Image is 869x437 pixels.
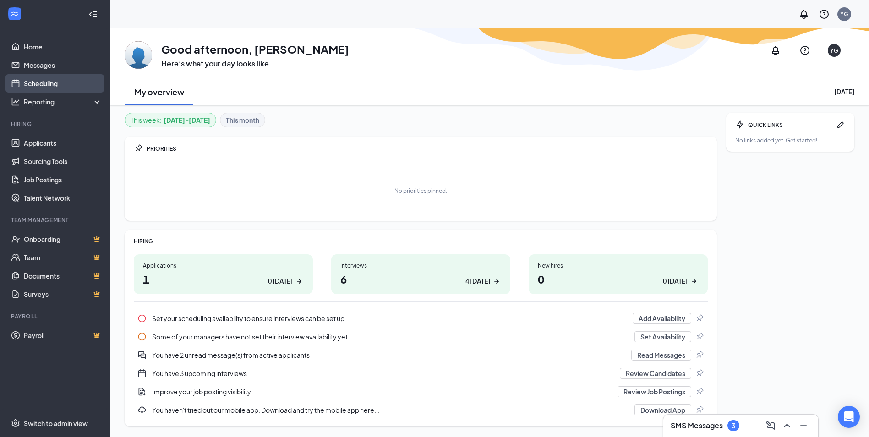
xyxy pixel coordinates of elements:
[24,170,102,189] a: Job Postings
[24,97,103,106] div: Reporting
[152,387,612,396] div: Improve your job posting visibility
[24,285,102,303] a: SurveysCrown
[798,9,809,20] svg: Notifications
[24,38,102,56] a: Home
[11,120,100,128] div: Hiring
[331,254,510,294] a: Interviews64 [DATE]ArrowRight
[634,331,691,342] button: Set Availability
[137,314,147,323] svg: Info
[134,328,708,346] a: InfoSome of your managers have not set their interview availability yetSet AvailabilityPin
[340,262,501,269] div: Interviews
[732,422,735,430] div: 3
[763,418,778,433] button: ComposeMessage
[24,56,102,74] a: Messages
[137,350,147,360] svg: DoubleChatActive
[735,120,744,129] svg: Bolt
[695,332,704,341] svg: Pin
[11,97,20,106] svg: Analysis
[631,350,691,361] button: Read Messages
[340,271,501,287] h1: 6
[836,120,845,129] svg: Pen
[24,267,102,285] a: DocumentsCrown
[765,420,776,431] svg: ComposeMessage
[134,328,708,346] div: Some of your managers have not set their interview availability yet
[137,405,147,415] svg: Download
[24,74,102,93] a: Scheduling
[24,230,102,248] a: OnboardingCrown
[840,10,848,18] div: YG
[529,254,708,294] a: New hires00 [DATE]ArrowRight
[134,346,708,364] div: You have 2 unread message(s) from active applicants
[134,382,708,401] a: DocumentAddImprove your job posting visibilityReview Job PostingsPin
[152,332,629,341] div: Some of your managers have not set their interview availability yet
[131,115,210,125] div: This week :
[137,387,147,396] svg: DocumentAdd
[134,346,708,364] a: DoubleChatActiveYou have 2 unread message(s) from active applicantsRead MessagesPin
[799,45,810,56] svg: QuestionInfo
[24,419,88,428] div: Switch to admin view
[782,420,792,431] svg: ChevronUp
[134,401,708,419] a: DownloadYou haven't tried out our mobile app. Download and try the mobile app here...Download AppPin
[780,418,794,433] button: ChevronUp
[24,248,102,267] a: TeamCrown
[671,421,723,431] h3: SMS Messages
[695,369,704,378] svg: Pin
[137,369,147,378] svg: CalendarNew
[748,121,832,129] div: QUICK LINKS
[838,406,860,428] div: Open Intercom Messenger
[161,41,349,57] h1: Good afternoon, [PERSON_NAME]
[770,45,781,56] svg: Notifications
[134,144,143,153] svg: Pin
[134,309,708,328] div: Set your scheduling availability to ensure interviews can be set up
[134,364,708,382] a: CalendarNewYou have 3 upcoming interviewsReview CandidatesPin
[834,87,854,96] div: [DATE]
[164,115,210,125] b: [DATE] - [DATE]
[394,187,447,195] div: No priorities pinned.
[538,271,699,287] h1: 0
[152,314,627,323] div: Set your scheduling availability to ensure interviews can be set up
[695,405,704,415] svg: Pin
[24,152,102,170] a: Sourcing Tools
[24,134,102,152] a: Applicants
[633,313,691,324] button: Add Availability
[492,277,501,286] svg: ArrowRight
[125,41,152,69] img: Yolonda Green
[24,189,102,207] a: Talent Network
[134,364,708,382] div: You have 3 upcoming interviews
[152,405,629,415] div: You haven't tried out our mobile app. Download and try the mobile app here...
[137,332,147,341] svg: Info
[134,401,708,419] div: You haven't tried out our mobile app. Download and try the mobile app here...
[147,145,708,153] div: PRIORITIES
[152,369,614,378] div: You have 3 upcoming interviews
[268,276,293,286] div: 0 [DATE]
[695,350,704,360] svg: Pin
[798,420,809,431] svg: Minimize
[620,368,691,379] button: Review Candidates
[465,276,490,286] div: 4 [DATE]
[134,86,184,98] h2: My overview
[152,350,626,360] div: You have 2 unread message(s) from active applicants
[143,271,304,287] h1: 1
[830,47,838,55] div: YG
[134,309,708,328] a: InfoSet your scheduling availability to ensure interviews can be set upAdd AvailabilityPin
[695,314,704,323] svg: Pin
[735,137,845,144] div: No links added yet. Get started!
[24,326,102,344] a: PayrollCrown
[134,237,708,245] div: HIRING
[634,404,691,415] button: Download App
[819,9,830,20] svg: QuestionInfo
[11,216,100,224] div: Team Management
[10,9,19,18] svg: WorkstreamLogo
[689,277,699,286] svg: ArrowRight
[88,10,98,19] svg: Collapse
[663,276,688,286] div: 0 [DATE]
[796,418,811,433] button: Minimize
[134,382,708,401] div: Improve your job posting visibility
[11,312,100,320] div: Payroll
[295,277,304,286] svg: ArrowRight
[226,115,259,125] b: This month
[161,59,349,69] h3: Here’s what your day looks like
[143,262,304,269] div: Applications
[695,387,704,396] svg: Pin
[11,419,20,428] svg: Settings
